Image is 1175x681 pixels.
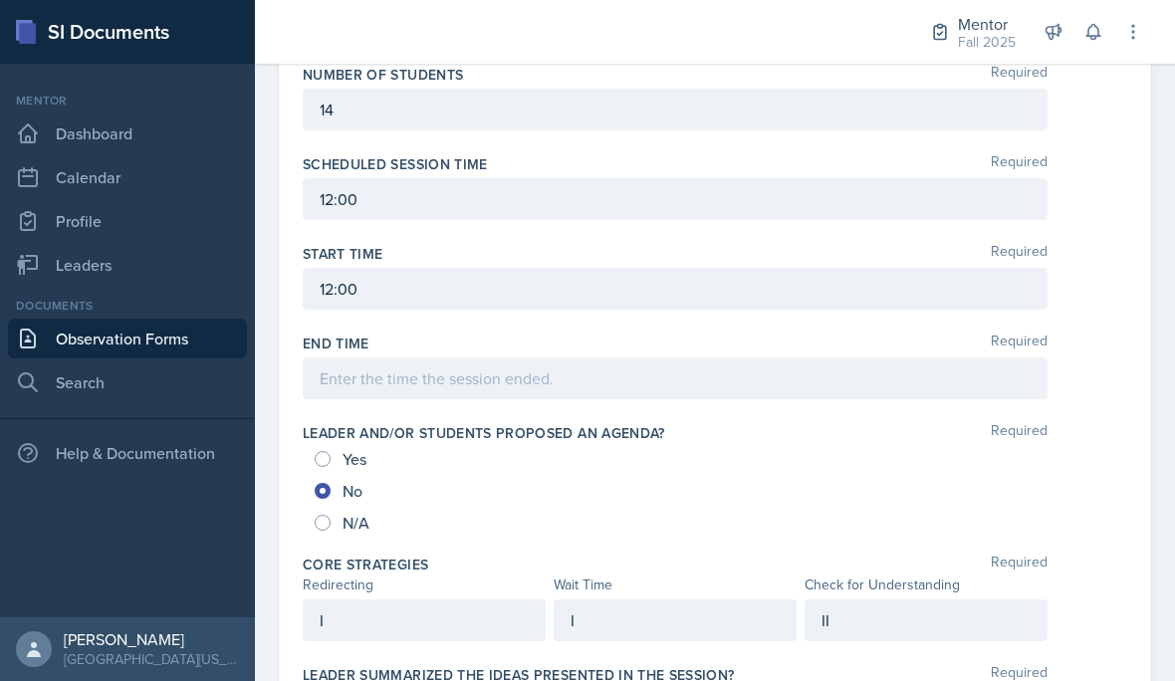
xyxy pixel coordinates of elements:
div: Documents [8,297,247,315]
a: Leaders [8,245,247,285]
a: Profile [8,201,247,241]
span: Required [991,244,1048,264]
div: Redirecting [303,574,546,595]
span: Yes [343,449,366,469]
label: Number of Students [303,65,463,85]
div: Check for Understanding [805,574,1048,595]
label: End Time [303,334,369,353]
div: [PERSON_NAME] [64,629,239,649]
div: Mentor [8,92,247,110]
span: Required [991,154,1048,174]
a: Calendar [8,157,247,197]
span: No [343,481,362,501]
label: Core Strategies [303,555,428,574]
p: 12:00 [320,187,1031,211]
p: I [320,608,529,632]
label: Scheduled session time [303,154,488,174]
div: Wait Time [554,574,797,595]
p: 12:00 [320,277,1031,301]
a: Search [8,362,247,402]
p: II [822,608,1031,632]
p: 14 [320,98,1031,121]
div: Fall 2025 [958,32,1016,53]
div: Help & Documentation [8,433,247,473]
a: Dashboard [8,113,247,153]
label: Leader and/or students proposed an agenda? [303,423,665,443]
div: Mentor [958,12,1016,36]
span: N/A [343,513,369,533]
span: Required [991,334,1048,353]
a: Observation Forms [8,319,247,358]
label: Start Time [303,244,383,264]
span: Required [991,65,1048,85]
p: I [571,608,780,632]
span: Required [991,555,1048,574]
span: Required [991,423,1048,443]
div: [GEOGRAPHIC_DATA][US_STATE] [64,649,239,669]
